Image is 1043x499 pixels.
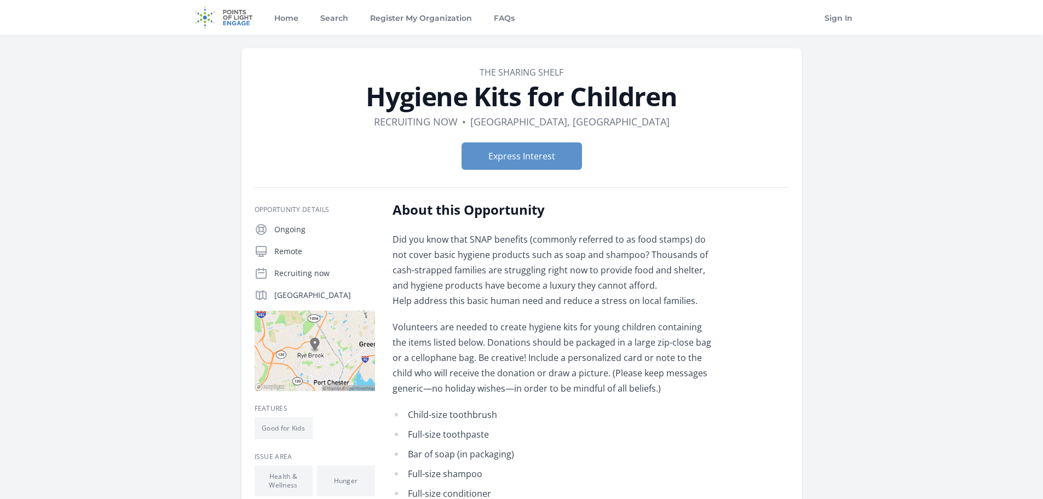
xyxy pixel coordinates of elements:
[255,417,313,439] li: Good for Kids
[255,452,375,461] h3: Issue area
[393,446,713,462] li: Bar of soap (in packaging)
[393,232,713,308] p: Did you know that SNAP benefits (commonly referred to as food stamps) do not cover basic hygiene ...
[462,114,466,129] div: •
[393,407,713,422] li: Child-size toothbrush
[393,319,713,396] p: Volunteers are needed to create hygiene kits for young children containing the items listed below...
[274,246,375,257] p: Remote
[255,83,789,110] h1: Hygiene Kits for Children
[255,205,375,214] h3: Opportunity Details
[255,311,375,391] img: Map
[393,466,713,481] li: Full-size shampoo
[470,114,670,129] dd: [GEOGRAPHIC_DATA], [GEOGRAPHIC_DATA]
[255,404,375,413] h3: Features
[274,268,375,279] p: Recruiting now
[393,427,713,442] li: Full-size toothpaste
[274,224,375,235] p: Ongoing
[374,114,458,129] dd: Recruiting now
[274,290,375,301] p: [GEOGRAPHIC_DATA]
[480,66,563,78] a: The Sharing Shelf
[255,466,313,496] li: Health & Wellness
[462,142,582,170] button: Express Interest
[393,201,713,219] h2: About this Opportunity
[317,466,375,496] li: Hunger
